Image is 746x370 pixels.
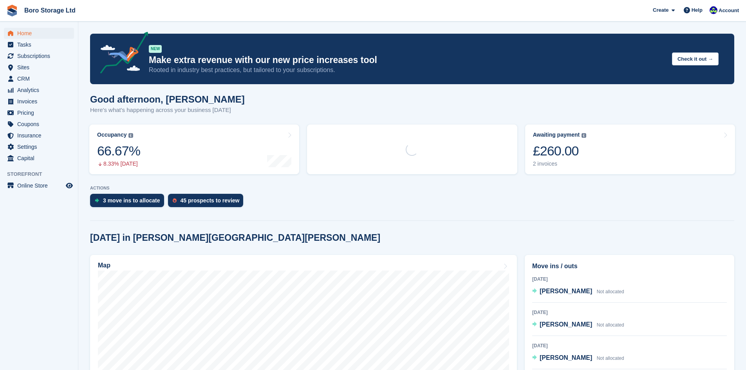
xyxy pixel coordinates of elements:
[97,161,140,167] div: 8.33% [DATE]
[89,125,299,174] a: Occupancy 66.67% 8.33% [DATE]
[17,51,64,61] span: Subscriptions
[4,141,74,152] a: menu
[532,353,624,363] a: [PERSON_NAME] Not allocated
[149,45,162,53] div: NEW
[4,180,74,191] a: menu
[692,6,703,14] span: Help
[103,197,160,204] div: 3 move ins to allocate
[17,107,64,118] span: Pricing
[4,28,74,39] a: menu
[597,356,624,361] span: Not allocated
[17,153,64,164] span: Capital
[672,52,719,65] button: Check it out →
[21,4,79,17] a: Boro Storage Ltd
[4,96,74,107] a: menu
[719,7,739,14] span: Account
[90,106,245,115] p: Here's what's happening across your business [DATE]
[149,54,666,66] p: Make extra revenue with our new price increases tool
[597,322,624,328] span: Not allocated
[90,94,245,105] h1: Good afternoon, [PERSON_NAME]
[540,288,592,294] span: [PERSON_NAME]
[533,161,587,167] div: 2 invoices
[4,85,74,96] a: menu
[582,133,586,138] img: icon-info-grey-7440780725fd019a000dd9b08b2336e03edf1995a4989e88bcd33f0948082b44.svg
[532,287,624,297] a: [PERSON_NAME] Not allocated
[653,6,668,14] span: Create
[181,197,240,204] div: 45 prospects to review
[4,39,74,50] a: menu
[533,143,587,159] div: £260.00
[17,141,64,152] span: Settings
[17,96,64,107] span: Invoices
[65,181,74,190] a: Preview store
[17,85,64,96] span: Analytics
[17,119,64,130] span: Coupons
[597,289,624,294] span: Not allocated
[17,130,64,141] span: Insurance
[4,153,74,164] a: menu
[4,130,74,141] a: menu
[90,233,380,243] h2: [DATE] in [PERSON_NAME][GEOGRAPHIC_DATA][PERSON_NAME]
[6,5,18,16] img: stora-icon-8386f47178a22dfd0bd8f6a31ec36ba5ce8667c1dd55bd0f319d3a0aa187defe.svg
[17,39,64,50] span: Tasks
[4,62,74,73] a: menu
[173,198,177,203] img: prospect-51fa495bee0391a8d652442698ab0144808aea92771e9ea1ae160a38d050c398.svg
[4,119,74,130] a: menu
[90,186,734,191] p: ACTIONS
[17,62,64,73] span: Sites
[94,32,148,76] img: price-adjustments-announcement-icon-8257ccfd72463d97f412b2fc003d46551f7dbcb40ab6d574587a9cd5c0d94...
[17,180,64,191] span: Online Store
[532,342,727,349] div: [DATE]
[17,73,64,84] span: CRM
[532,262,727,271] h2: Move ins / outs
[7,170,78,178] span: Storefront
[149,66,666,74] p: Rooted in industry best practices, but tailored to your subscriptions.
[90,194,168,211] a: 3 move ins to allocate
[540,321,592,328] span: [PERSON_NAME]
[95,198,99,203] img: move_ins_to_allocate_icon-fdf77a2bb77ea45bf5b3d319d69a93e2d87916cf1d5bf7949dd705db3b84f3ca.svg
[97,132,126,138] div: Occupancy
[533,132,580,138] div: Awaiting payment
[98,262,110,269] h2: Map
[128,133,133,138] img: icon-info-grey-7440780725fd019a000dd9b08b2336e03edf1995a4989e88bcd33f0948082b44.svg
[540,354,592,361] span: [PERSON_NAME]
[17,28,64,39] span: Home
[525,125,735,174] a: Awaiting payment £260.00 2 invoices
[710,6,717,14] img: Tobie Hillier
[532,309,727,316] div: [DATE]
[4,51,74,61] a: menu
[168,194,247,211] a: 45 prospects to review
[97,143,140,159] div: 66.67%
[532,320,624,330] a: [PERSON_NAME] Not allocated
[4,73,74,84] a: menu
[532,276,727,283] div: [DATE]
[4,107,74,118] a: menu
